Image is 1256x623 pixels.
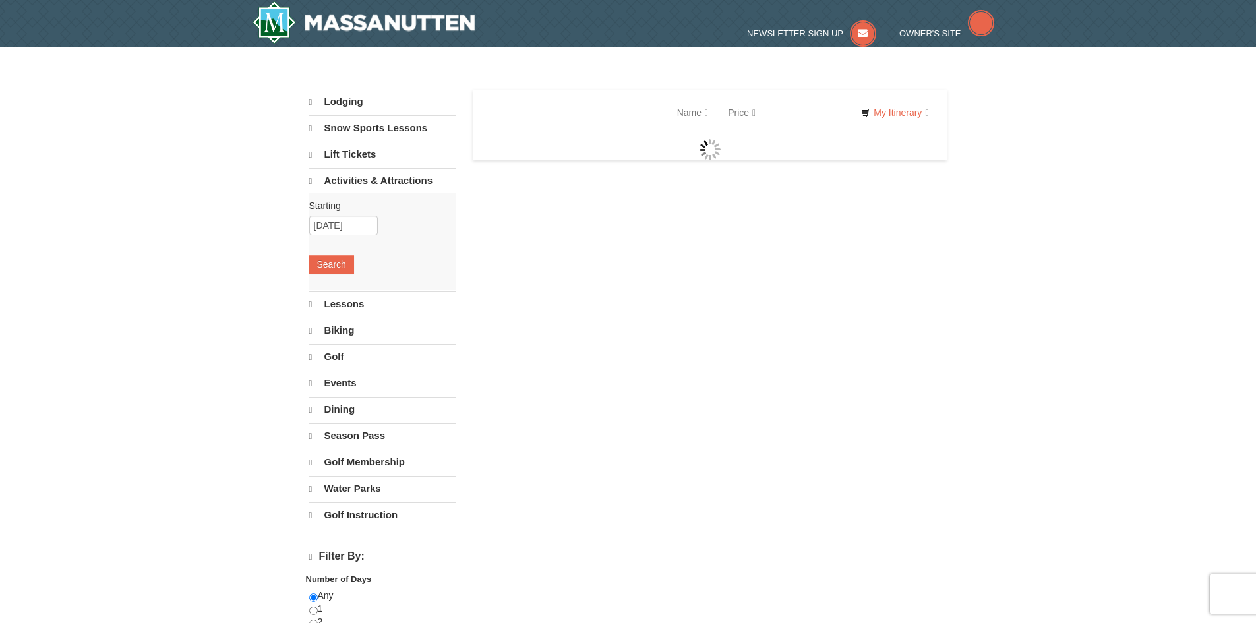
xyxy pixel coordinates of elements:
[309,502,456,527] a: Golf Instruction
[253,1,475,44] img: Massanutten Resort Logo
[747,28,843,38] span: Newsletter Sign Up
[309,318,456,343] a: Biking
[309,90,456,114] a: Lodging
[309,115,456,140] a: Snow Sports Lessons
[309,199,446,212] label: Starting
[309,344,456,369] a: Golf
[309,476,456,501] a: Water Parks
[852,103,937,123] a: My Itinerary
[899,28,994,38] a: Owner's Site
[309,397,456,422] a: Dining
[309,291,456,316] a: Lessons
[309,423,456,448] a: Season Pass
[747,28,876,38] a: Newsletter Sign Up
[309,371,456,396] a: Events
[253,1,475,44] a: Massanutten Resort
[667,100,718,126] a: Name
[718,100,765,126] a: Price
[309,550,456,563] h4: Filter By:
[306,574,372,584] strong: Number of Days
[700,139,721,160] img: wait gif
[309,168,456,193] a: Activities & Attractions
[309,142,456,167] a: Lift Tickets
[899,28,961,38] span: Owner's Site
[309,450,456,475] a: Golf Membership
[309,255,354,274] button: Search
